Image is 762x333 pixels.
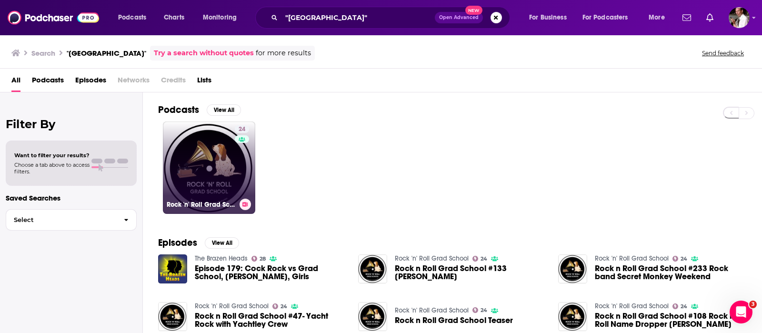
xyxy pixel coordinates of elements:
span: Open Advanced [439,15,479,20]
div: Search podcasts, credits, & more... [264,7,519,29]
span: 3 [749,301,757,308]
span: 24 [681,304,687,309]
img: Rock n Roll Grad School #233 Rock band Secret Monkey Weekend [558,254,587,283]
button: open menu [642,10,677,25]
span: For Podcasters [582,11,628,24]
h2: Filter By [6,117,137,131]
a: Try a search without quotes [154,48,254,59]
span: Episode 179: Cock Rock vs Grad School, [PERSON_NAME], Girls [195,264,347,281]
img: Rock n Roll Grad School #47- Yacht Rock with Yachtley Crew [158,302,187,331]
span: Rock n Roll Grad School #108 Rock n Roll Name Dropper [PERSON_NAME] [595,312,747,328]
a: Rock n Roll Grad School #133 DJ Lance Rock [395,264,547,281]
span: 24 [239,125,245,134]
span: More [649,11,665,24]
a: Rock n Roll Grad School Teaser [395,316,513,324]
a: Podcasts [32,72,64,92]
span: Rock n Roll Grad School #133 [PERSON_NAME] [395,264,547,281]
span: 24 [681,257,687,261]
span: Charts [164,11,184,24]
a: 24 [672,256,688,262]
span: Select [6,217,116,223]
a: Rock n Roll Grad School #233 Rock band Secret Monkey Weekend [595,264,747,281]
img: User Profile [729,7,750,28]
button: Show profile menu [729,7,750,28]
a: Rock 'n' Roll Grad School [195,302,269,310]
a: Rock 'n' Roll Grad School [595,254,669,262]
button: open menu [196,10,249,25]
span: Monitoring [203,11,237,24]
button: open menu [111,10,159,25]
span: 24 [481,308,487,313]
a: Episode 179: Cock Rock vs Grad School, Lena Dunham, Girls [195,264,347,281]
iframe: Intercom live chat [730,301,752,323]
a: EpisodesView All [158,237,239,249]
input: Search podcasts, credits, & more... [281,10,435,25]
a: 24 [272,303,288,309]
a: Show notifications dropdown [702,10,717,26]
a: The Brazen Heads [195,254,248,262]
span: 24 [281,304,287,309]
button: View All [205,237,239,249]
button: View All [207,104,241,116]
span: Credits [161,72,186,92]
a: Charts [158,10,190,25]
span: 24 [481,257,487,261]
a: 24 [235,125,249,133]
span: New [465,6,482,15]
img: Episode 179: Cock Rock vs Grad School, Lena Dunham, Girls [158,254,187,283]
span: For Business [529,11,567,24]
h3: Rock 'n' Roll Grad School [167,201,236,209]
span: Podcasts [118,11,146,24]
a: Rock 'n' Roll Grad School [595,302,669,310]
img: Rock n Roll Grad School #108 Rock n Roll Name Dropper Laurie Kaye [558,302,587,331]
h2: Podcasts [158,104,199,116]
span: Networks [118,72,150,92]
a: 24 [472,256,488,262]
span: Want to filter your results? [14,152,90,159]
img: Podchaser - Follow, Share and Rate Podcasts [8,9,99,27]
button: Send feedback [699,49,747,57]
a: Rock n Roll Grad School #47- Yacht Rock with Yachtley Crew [195,312,347,328]
button: Open AdvancedNew [435,12,483,23]
a: 24 [672,303,688,309]
span: Logged in as Quarto [729,7,750,28]
a: 24Rock 'n' Roll Grad School [163,121,255,214]
p: Saved Searches [6,193,137,202]
a: All [11,72,20,92]
span: 28 [260,257,266,261]
img: Rock n Roll Grad School Teaser [358,302,387,331]
a: Episodes [75,72,106,92]
a: PodcastsView All [158,104,241,116]
button: open menu [522,10,579,25]
button: open menu [576,10,642,25]
a: Rock 'n' Roll Grad School [395,306,469,314]
button: Select [6,209,137,231]
a: Show notifications dropdown [679,10,695,26]
h3: Search [31,49,55,58]
a: Rock 'n' Roll Grad School [395,254,469,262]
a: Rock n Roll Grad School #108 Rock n Roll Name Dropper Laurie Kaye [595,312,747,328]
img: Rock n Roll Grad School #133 DJ Lance Rock [358,254,387,283]
h3: "[GEOGRAPHIC_DATA]" [67,49,146,58]
span: Choose a tab above to access filters. [14,161,90,175]
a: 28 [251,256,266,262]
a: Lists [197,72,211,92]
a: 24 [472,307,488,313]
h2: Episodes [158,237,197,249]
span: for more results [256,48,311,59]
